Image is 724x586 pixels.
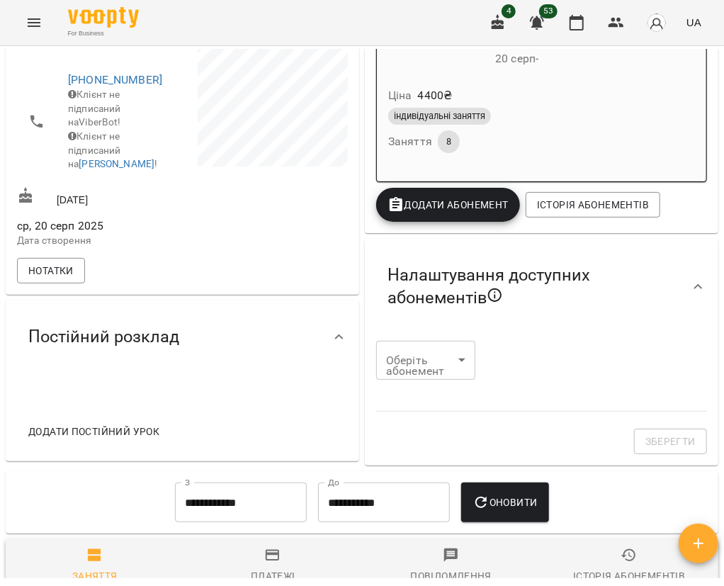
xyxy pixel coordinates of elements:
span: Клієнт не підписаний на ViberBot! [68,89,121,128]
span: 20 серп - [495,52,538,65]
span: індивідуальні заняття [388,110,491,123]
span: Історія абонементів [537,196,649,213]
span: Оновити [473,494,537,511]
div: Постійний розклад [6,300,359,373]
button: Історія абонементів [526,192,660,218]
button: Оновити [461,483,548,522]
span: UA [686,15,701,30]
span: Додати постійний урок [28,423,159,440]
button: 8 індив 4400грн20 серп- Ціна4400₴індивідуальні заняттяЗаняття8 [377,35,657,170]
button: Нотатки [17,258,85,283]
span: Постійний розклад [28,326,179,348]
h6: Заняття [388,132,432,152]
img: Voopty Logo [68,7,139,28]
span: Налаштування доступних абонементів [388,264,670,309]
img: avatar_s.png [647,13,667,33]
span: Нотатки [28,262,74,279]
a: [PERSON_NAME] [79,158,154,169]
div: Налаштування доступних абонементів [365,239,718,334]
button: UA [681,9,707,35]
button: Menu [17,6,51,40]
button: Додати постійний урок [23,419,165,444]
div: ​ [376,341,475,381]
div: Платежі [251,568,295,585]
h6: Ціна [388,86,412,106]
svg: Якщо не обрано жодного, клієнт зможе побачити всі публічні абонементи [487,287,504,304]
span: 53 [539,4,558,18]
span: Клієнт не підписаний на ! [68,130,157,169]
p: Дата створення [17,234,180,248]
p: 4400 ₴ [418,87,453,104]
div: Повідомлення [410,568,492,585]
div: [DATE] [14,184,183,210]
span: For Business [68,29,139,38]
span: 4 [502,4,516,18]
div: Історія абонементів [573,568,685,585]
div: Заняття [72,568,118,585]
span: 8 [438,135,460,148]
a: [PHONE_NUMBER] [68,73,162,86]
span: Додати Абонемент [388,196,509,213]
span: ср, 20 серп 2025 [17,218,180,235]
div: 8 індив 4400грн [377,35,657,69]
button: Додати Абонемент [376,188,520,222]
